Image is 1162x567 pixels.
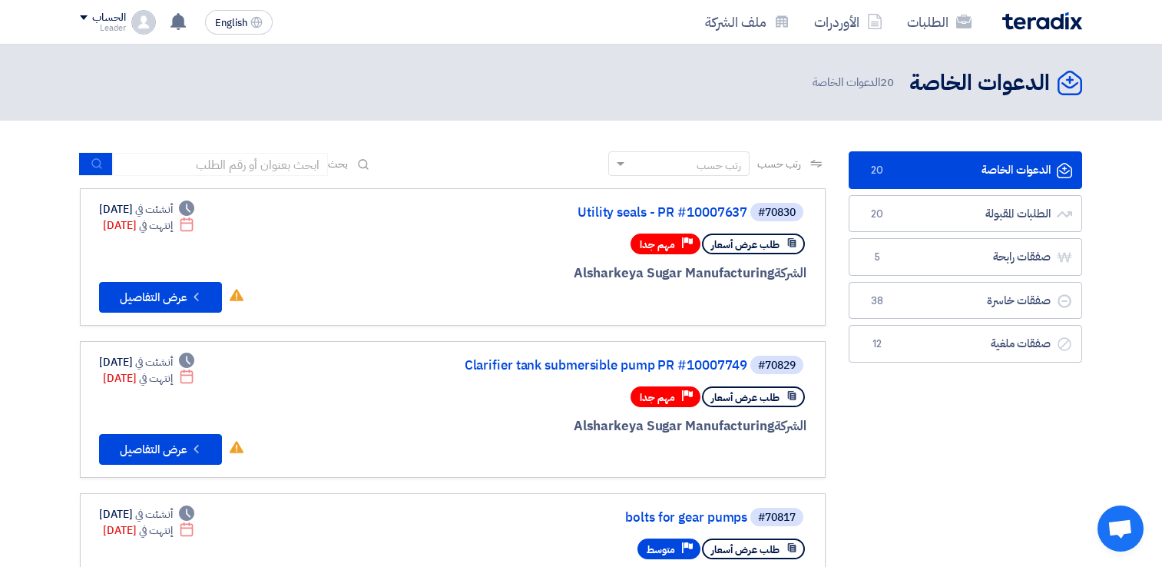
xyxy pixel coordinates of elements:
[868,293,886,309] span: 38
[99,434,222,465] button: عرض التفاصيل
[774,264,807,283] span: الشركة
[849,195,1082,233] a: الطلبات المقبولة20
[99,201,194,217] div: [DATE]
[697,157,741,174] div: رتب حسب
[849,238,1082,276] a: صفقات رابحة5
[103,217,194,234] div: [DATE]
[813,74,897,91] span: الدعوات الخاصة
[758,512,796,523] div: #70817
[440,206,747,220] a: Utility seals - PR #10007637
[139,522,172,539] span: إنتهت في
[647,542,675,557] span: متوسط
[440,359,747,373] a: Clarifier tank submersible pump PR #10007749
[757,156,801,172] span: رتب حسب
[80,24,125,32] div: Leader
[437,264,806,283] div: Alsharkeya Sugar Manufacturing
[215,18,247,28] span: English
[909,68,1050,98] h2: الدعوات الخاصة
[103,370,194,386] div: [DATE]
[92,12,125,25] div: الحساب
[139,217,172,234] span: إنتهت في
[774,416,807,436] span: الشركة
[868,337,886,352] span: 12
[758,207,796,218] div: #70830
[205,10,273,35] button: English
[895,4,984,40] a: الطلبات
[99,506,194,522] div: [DATE]
[868,207,886,222] span: 20
[711,542,780,557] span: طلب عرض أسعار
[640,390,675,405] span: مهم جدا
[849,151,1082,189] a: الدعوات الخاصة20
[711,237,780,252] span: طلب عرض أسعار
[139,370,172,386] span: إنتهت في
[868,250,886,265] span: 5
[640,237,675,252] span: مهم جدا
[131,10,156,35] img: profile_test.png
[99,354,194,370] div: [DATE]
[849,282,1082,320] a: صفقات خاسرة38
[328,156,348,172] span: بحث
[113,153,328,176] input: ابحث بعنوان أو رقم الطلب
[693,4,802,40] a: ملف الشركة
[135,201,172,217] span: أنشئت في
[758,360,796,371] div: #70829
[440,511,747,525] a: bolts for gear pumps
[1002,12,1082,30] img: Teradix logo
[135,506,172,522] span: أنشئت في
[880,74,894,91] span: 20
[802,4,895,40] a: الأوردرات
[99,282,222,313] button: عرض التفاصيل
[868,163,886,178] span: 20
[135,354,172,370] span: أنشئت في
[711,390,780,405] span: طلب عرض أسعار
[103,522,194,539] div: [DATE]
[437,416,806,436] div: Alsharkeya Sugar Manufacturing
[1097,506,1144,552] a: Open chat
[849,325,1082,363] a: صفقات ملغية12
